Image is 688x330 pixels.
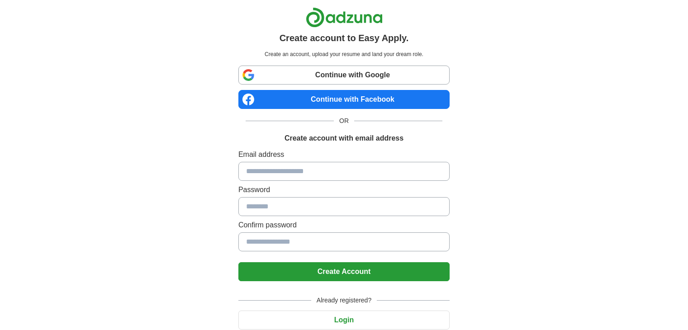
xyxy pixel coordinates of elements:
span: Already registered? [311,296,377,305]
a: Continue with Facebook [238,90,450,109]
span: OR [334,116,354,126]
label: Password [238,184,450,195]
label: Confirm password [238,220,450,231]
button: Login [238,311,450,330]
a: Continue with Google [238,66,450,85]
a: Login [238,316,450,324]
img: Adzuna logo [306,7,383,28]
button: Create Account [238,262,450,281]
p: Create an account, upload your resume and land your dream role. [240,50,448,58]
h1: Create account to Easy Apply. [280,31,409,45]
h1: Create account with email address [285,133,403,144]
label: Email address [238,149,450,160]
